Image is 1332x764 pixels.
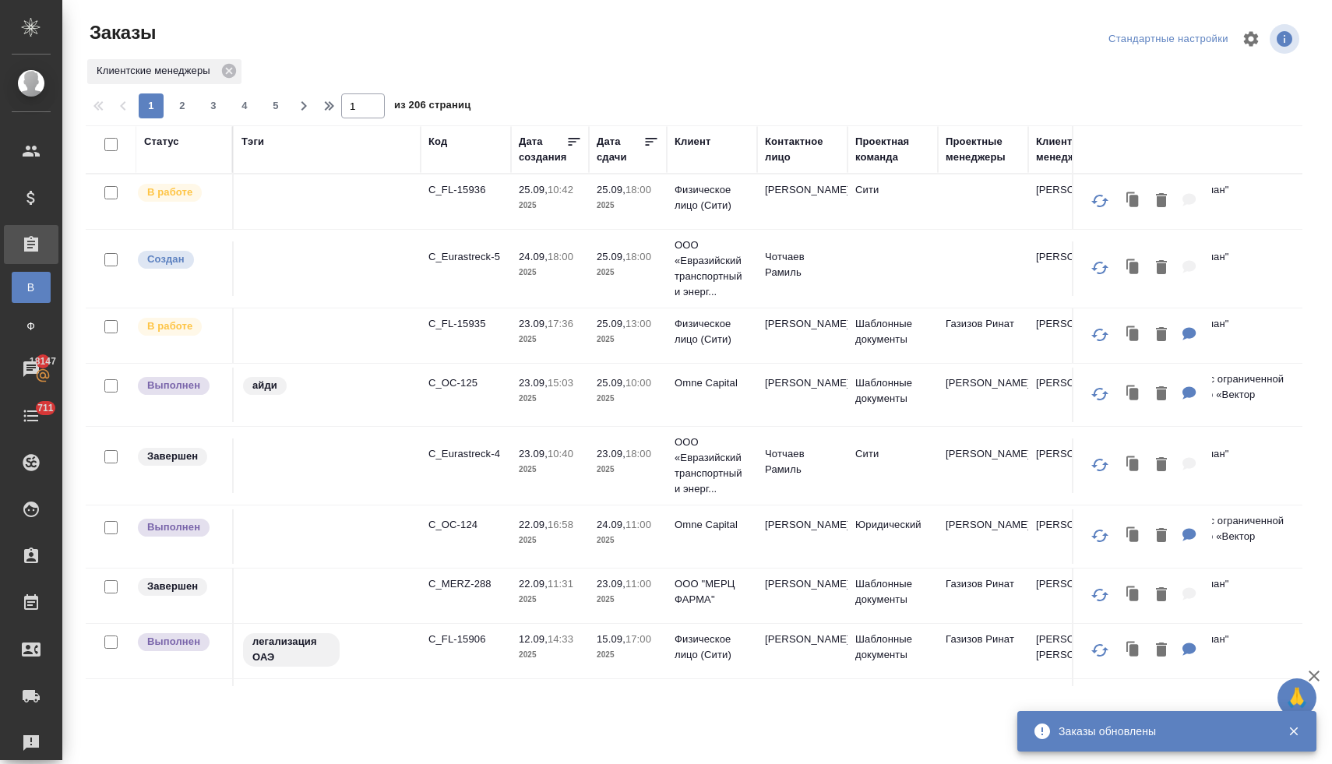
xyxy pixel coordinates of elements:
[847,368,938,422] td: Шаблонные документы
[136,446,224,467] div: Выставляет КМ при направлении счета или после выполнения всех работ/сдачи заказа клиенту. Окончат...
[1175,319,1204,351] button: Для КМ: Maksim Varchenia компания Astentrix
[263,98,288,114] span: 5
[263,93,288,118] button: 5
[144,134,179,150] div: Статус
[1119,635,1148,667] button: Клонировать
[938,308,1028,363] td: Газизов Ринат
[847,174,938,229] td: Сити
[87,59,241,84] div: Клиентские менеджеры
[1148,579,1175,611] button: Удалить
[519,448,548,459] p: 23.09,
[519,647,581,663] p: 2025
[548,251,573,262] p: 18:00
[625,251,651,262] p: 18:00
[1119,174,1306,229] td: (МБ) ООО "Монблан"
[757,368,847,422] td: [PERSON_NAME]
[548,578,573,590] p: 11:31
[1277,678,1316,717] button: 🙏
[1148,185,1175,217] button: Удалить
[625,377,651,389] p: 10:00
[28,400,63,416] span: 711
[1119,185,1148,217] button: Клонировать
[1028,509,1119,564] td: [PERSON_NAME]
[1028,308,1119,363] td: [PERSON_NAME]
[675,375,749,391] p: Omne Capital
[1028,241,1119,296] td: [PERSON_NAME]
[847,624,938,678] td: Шаблонные документы
[519,391,581,407] p: 2025
[241,134,264,150] div: Тэги
[938,438,1028,493] td: [PERSON_NAME]
[147,634,200,650] p: Выполнен
[1119,579,1148,611] button: Клонировать
[1270,24,1302,54] span: Посмотреть информацию
[147,319,192,334] p: В работе
[136,316,224,337] div: Выставляет ПМ после принятия заказа от КМа
[757,438,847,493] td: Чотчаев Рамиль
[847,308,938,363] td: Шаблонные документы
[1119,308,1306,363] td: (МБ) ООО "Монблан"
[19,319,43,334] span: Ф
[548,448,573,459] p: 10:40
[597,633,625,645] p: 15.09,
[428,446,503,462] p: C_Eurastreck-4
[201,98,226,114] span: 3
[847,438,938,493] td: Сити
[675,632,749,663] p: Физическое лицо (Сити)
[597,519,625,530] p: 24.09,
[136,182,224,203] div: Выставляет ПМ после принятия заказа от КМа
[1277,724,1309,738] button: Закрыть
[1284,681,1310,714] span: 🙏
[428,249,503,265] p: C_Eurastreck-5
[136,576,224,597] div: Выставляет КМ при направлении счета или после выполнения всех работ/сдачи заказа клиенту. Окончат...
[136,375,224,396] div: Выставляет ПМ после сдачи и проведения начислений. Последний этап для ПМа
[519,578,548,590] p: 22.09,
[519,318,548,329] p: 23.09,
[428,375,503,391] p: C_OC-125
[757,308,847,363] td: [PERSON_NAME]
[1119,520,1148,552] button: Клонировать
[765,134,840,165] div: Контактное лицо
[597,318,625,329] p: 25.09,
[1148,449,1175,481] button: Удалить
[252,634,330,665] p: легализация ОАЭ
[1119,569,1306,623] td: (МБ) ООО "Монблан"
[548,184,573,195] p: 10:42
[241,632,413,668] div: легализация ОАЭ
[757,174,847,229] td: [PERSON_NAME]
[1119,319,1148,351] button: Клонировать
[1028,624,1119,678] td: [PERSON_NAME], [PERSON_NAME]
[97,63,216,79] p: Клиентские менеджеры
[1081,517,1119,555] button: Обновить
[597,377,625,389] p: 25.09,
[1059,724,1264,739] div: Заказы обновлены
[1119,449,1148,481] button: Клонировать
[757,569,847,623] td: [PERSON_NAME]
[428,632,503,647] p: C_FL-15906
[1148,520,1175,552] button: Удалить
[519,184,548,195] p: 25.09,
[1119,241,1306,296] td: (МБ) ООО "Монблан"
[1028,569,1119,623] td: [PERSON_NAME]
[4,396,58,435] a: 711
[1119,505,1306,568] td: (OTP) Общество с ограниченной ответственностью «Вектор Развития»
[1119,252,1148,284] button: Клонировать
[548,318,573,329] p: 17:36
[147,252,185,267] p: Создан
[855,134,930,165] div: Проектная команда
[1081,316,1119,354] button: Обновить
[597,462,659,477] p: 2025
[1081,249,1119,287] button: Обновить
[946,134,1020,165] div: Проектные менеджеры
[675,134,710,150] div: Клиент
[241,375,413,396] div: айди
[428,316,503,332] p: C_FL-15935
[519,332,581,347] p: 2025
[597,134,643,165] div: Дата сдачи
[625,184,651,195] p: 18:00
[428,517,503,533] p: C_OC-124
[938,624,1028,678] td: Газизов Ринат
[232,98,257,114] span: 4
[147,519,200,535] p: Выполнен
[20,354,65,369] span: 18147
